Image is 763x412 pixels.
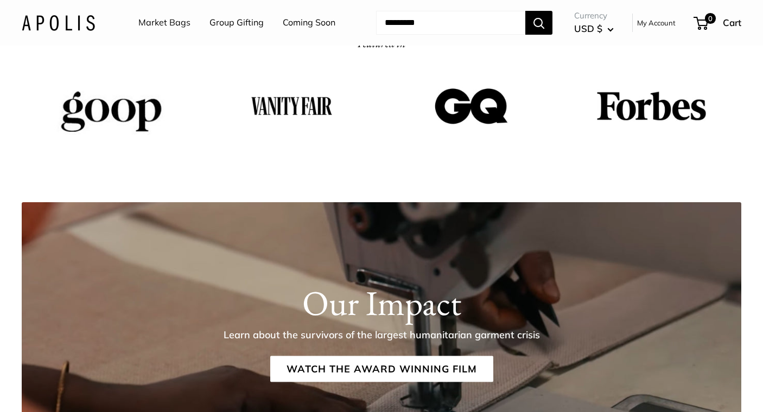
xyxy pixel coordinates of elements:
span: Currency [574,8,614,23]
a: My Account [637,16,676,29]
button: USD $ [574,20,614,37]
input: Search... [376,11,525,35]
img: Apolis [22,15,95,30]
span: Cart [723,17,741,28]
a: Group Gifting [209,15,264,31]
p: Learn about the survivors of the largest humanitarian garment crisis [224,327,540,342]
a: Market Bags [138,15,190,31]
a: Coming Soon [283,15,335,31]
button: Search [525,11,552,35]
span: 0 [705,13,716,24]
a: 0 Cart [695,14,741,31]
span: USD $ [574,23,602,34]
h1: Our Impact [302,282,461,323]
a: Watch the Award Winning Film [270,356,493,382]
